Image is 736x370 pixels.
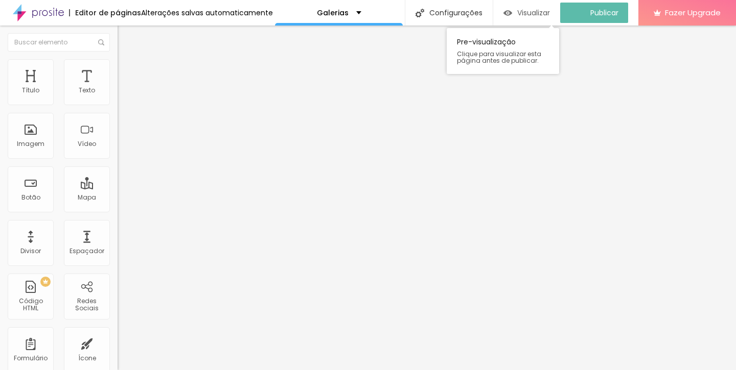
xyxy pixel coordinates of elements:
div: Código HTML [10,298,51,312]
img: view-1.svg [503,9,512,17]
p: Galerias [317,9,349,16]
div: Divisor [20,248,41,255]
div: Ícone [78,355,96,362]
span: Fazer Upgrade [665,8,721,17]
span: Clique para visualizar esta página antes de publicar. [457,51,549,64]
iframe: Editor [118,26,736,370]
button: Visualizar [493,3,560,23]
div: Alterações salvas automaticamente [141,9,273,16]
div: Espaçador [70,248,104,255]
span: Visualizar [517,9,550,17]
button: Publicar [560,3,628,23]
img: Icone [416,9,424,17]
span: Publicar [590,9,618,17]
div: Redes Sociais [66,298,107,312]
div: Vídeo [78,140,96,147]
div: Pre-visualização [447,28,559,74]
input: Buscar elemento [8,33,110,52]
img: Icone [98,39,104,45]
div: Texto [79,87,95,94]
div: Imagem [17,140,44,147]
div: Botão [21,194,40,201]
div: Formulário [14,355,48,362]
div: Mapa [78,194,96,201]
div: Editor de páginas [69,9,141,16]
div: Título [22,87,39,94]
